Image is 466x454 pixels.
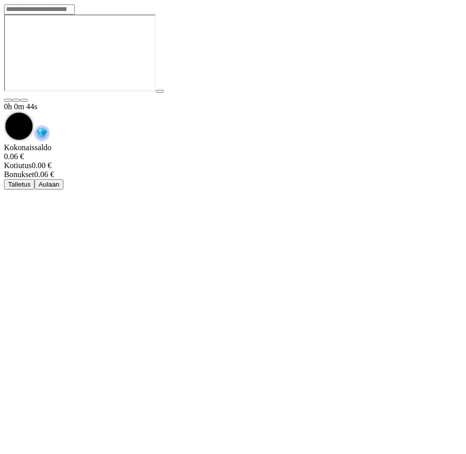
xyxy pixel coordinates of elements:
span: Talletus [8,181,30,188]
div: 0.06 € [4,152,462,161]
div: Game menu content [4,143,462,190]
span: Kotiutus [4,161,31,170]
span: user session time [4,102,37,111]
button: close icon [4,99,12,102]
div: Kokonaissaldo [4,143,462,161]
button: fullscreen icon [20,99,28,102]
span: Bonukset [4,170,34,179]
div: 0.00 € [4,161,462,170]
img: reward-icon [34,125,50,141]
button: play icon [156,90,164,93]
div: Game menu [4,102,462,143]
button: Aulaan [34,179,63,190]
button: chevron-down icon [12,99,20,102]
iframe: Invictus [4,14,156,91]
span: Aulaan [38,181,59,188]
div: 0.06 € [4,170,462,179]
input: Search [4,4,75,14]
button: Talletus [4,179,34,190]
